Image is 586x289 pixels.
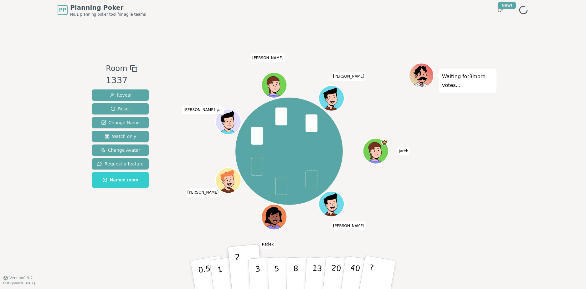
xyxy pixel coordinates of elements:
button: Watch only [92,131,149,142]
span: Click to change your name [182,105,224,114]
button: Reset [92,103,149,114]
span: Planning Poker [70,3,146,12]
span: Request a feature [97,161,144,167]
button: Change Avatar [92,144,149,156]
span: (you) [215,109,222,112]
span: Change Name [101,119,140,126]
span: Reveal [109,92,131,98]
button: Reveal [92,89,149,101]
span: PP [59,6,66,14]
span: Click to change your name [260,240,275,249]
a: PPPlanning PokerNo.1 planning poker tool for agile teams [58,3,146,17]
span: Click to change your name [186,188,220,197]
span: Change Avatar [100,147,141,153]
div: New! [498,2,516,9]
span: Watch only [105,133,136,139]
span: No.1 planning poker tool for agile teams [70,12,146,17]
button: Named room [92,172,149,188]
span: Named room [102,177,138,183]
span: Last updated: [DATE] [3,281,35,285]
button: Version0.9.2 [3,276,33,281]
button: Click to change your avatar [216,110,240,134]
span: Click to change your name [332,72,366,81]
span: Click to change your name [251,54,285,63]
div: 1337 [106,74,137,87]
p: 2 [235,252,243,286]
span: Click to change your name [397,147,410,155]
button: Request a feature [92,158,149,170]
span: Jarek is the host [381,139,387,145]
button: Change Name [92,117,149,128]
span: Version 0.9.2 [9,276,33,281]
span: Reset [111,106,130,112]
span: Room [106,63,127,74]
button: New! [495,4,506,16]
span: Click to change your name [332,221,366,230]
p: Waiting for 3 more votes... [442,72,493,90]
